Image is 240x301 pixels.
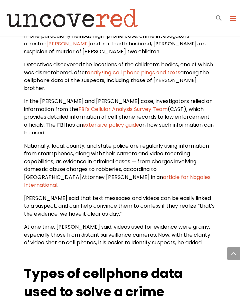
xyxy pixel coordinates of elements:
a: article for Nogales International [24,173,211,189]
span: among the cellphone data of the suspects, including those of [PERSON_NAME] brother. [24,69,209,92]
a: extensive policy guide [83,121,139,129]
span: At one time, [PERSON_NAME] said, videos used for evidence were grainy, especially those from dist... [24,223,210,246]
a: analyzing cell phone pings and texts [87,69,180,76]
span: [PERSON_NAME] said that text messages and videos can be easily linked to a suspect, and can help ... [24,194,215,218]
span: on how such information can be used. [24,121,214,136]
span: In one particularly heinous high-profile case, crime investigators arrested and her fourth husban... [24,32,206,55]
span: In the [PERSON_NAME] and [PERSON_NAME] case, investigators relied on information from the [24,97,212,113]
b: Types of cellphone data used to solve a crime [24,264,183,301]
span: (CAST), which provides detailed information of cell phone records to law enforcement officials. T... [24,105,210,129]
span: Detectives discovered the locations of the children’s bodies, one of which was dismembered, after [24,61,213,76]
a: FBI’s Cellular Analysis Survey Team [78,105,168,113]
span: Attorney [PERSON_NAME] in an [82,173,163,181]
span: Nationally, local, county, and state police are regularly using information from smartphones, alo... [24,142,209,181]
a: [PERSON_NAME] [46,40,90,47]
span: . [57,181,58,189]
